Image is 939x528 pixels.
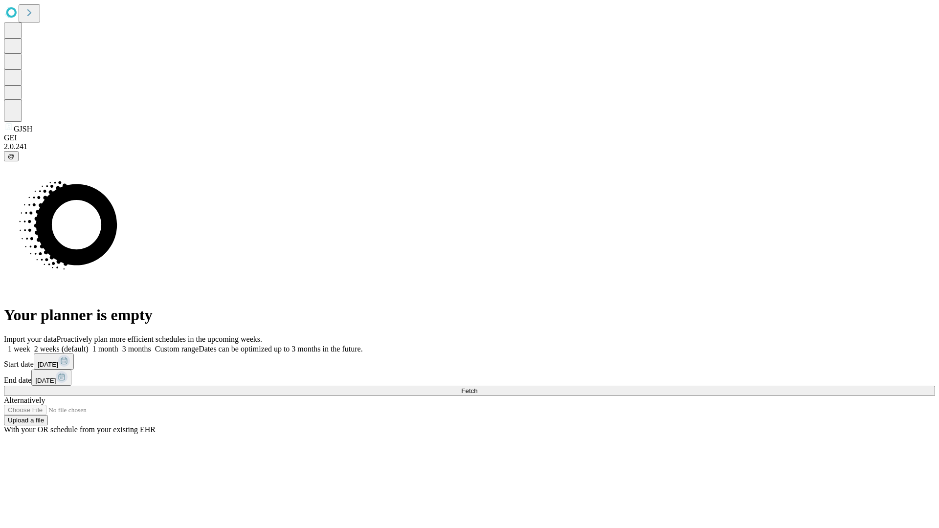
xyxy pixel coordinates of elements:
span: With your OR schedule from your existing EHR [4,425,156,434]
span: Alternatively [4,396,45,404]
span: 1 month [92,345,118,353]
h1: Your planner is empty [4,306,935,324]
span: Import your data [4,335,57,343]
button: Upload a file [4,415,48,425]
span: [DATE] [38,361,58,368]
span: 3 months [122,345,151,353]
button: @ [4,151,19,161]
button: [DATE] [34,353,74,370]
span: 1 week [8,345,30,353]
span: @ [8,153,15,160]
span: Proactively plan more efficient schedules in the upcoming weeks. [57,335,262,343]
span: 2 weeks (default) [34,345,89,353]
span: Fetch [461,387,477,395]
span: Dates can be optimized up to 3 months in the future. [199,345,362,353]
div: Start date [4,353,935,370]
button: Fetch [4,386,935,396]
span: Custom range [155,345,199,353]
button: [DATE] [31,370,71,386]
span: GJSH [14,125,32,133]
div: End date [4,370,935,386]
div: 2.0.241 [4,142,935,151]
div: GEI [4,133,935,142]
span: [DATE] [35,377,56,384]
